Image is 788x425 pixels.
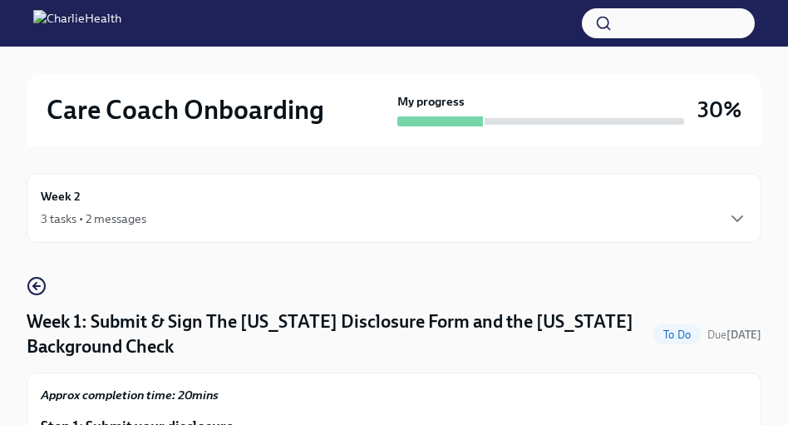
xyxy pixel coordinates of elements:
[41,187,81,205] h6: Week 2
[33,10,121,37] img: CharlieHealth
[41,388,219,403] strong: Approx completion time: 20mins
[47,93,324,126] h2: Care Coach Onboarding
[27,309,647,359] h4: Week 1: Submit & Sign The [US_STATE] Disclosure Form and the [US_STATE] Background Check
[397,93,465,110] strong: My progress
[653,329,701,341] span: To Do
[726,329,761,341] strong: [DATE]
[697,95,741,125] h3: 30%
[41,210,146,227] div: 3 tasks • 2 messages
[707,329,761,341] span: Due
[707,327,761,343] span: August 27th, 2025 10:00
